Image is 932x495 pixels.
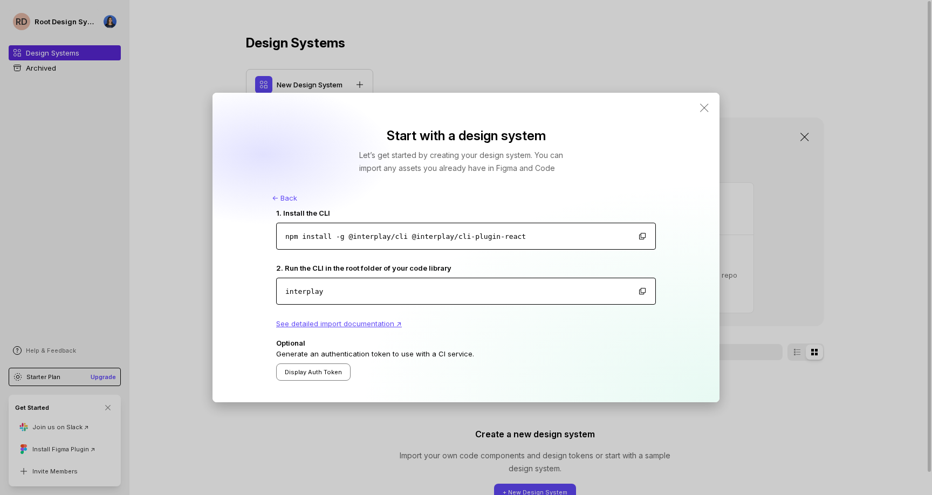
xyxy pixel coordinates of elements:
[276,263,656,273] p: 2. Run the CLI in the root folder of your code library
[276,208,656,218] p: 1. Install the CLI
[285,232,526,240] div: npm install -g @interplay/cli @interplay/cli-plugin-react
[285,287,323,295] div: interplay
[359,149,573,175] p: Let’s get started by creating your design system. You can import any assets you already have in F...
[276,319,402,328] a: See detailed import documentation ↗︎
[276,338,656,348] p: Optional
[272,194,297,202] a: ← Back
[276,348,656,359] p: Generate an authentication token to use with a CI service.
[387,127,546,145] p: Start with a design system
[276,363,351,381] button: Display Auth Token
